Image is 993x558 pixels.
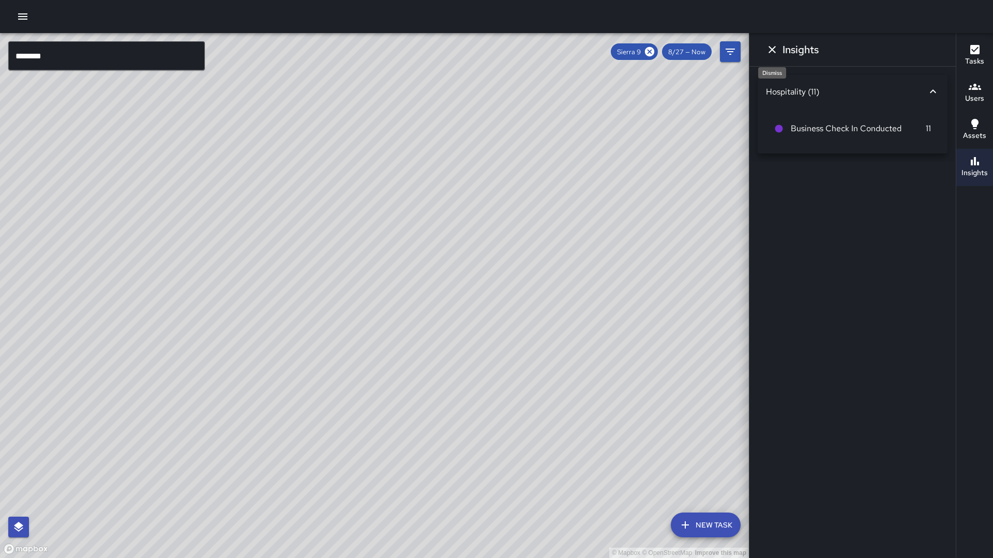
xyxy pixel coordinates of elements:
div: Hospitality (11) [766,86,927,97]
span: Business Check In Conducted [791,122,926,135]
h6: Users [965,93,984,104]
span: Sierra 9 [611,48,647,56]
button: Insights [956,149,993,186]
div: Hospitality (11) [758,75,947,108]
div: Sierra 9 [611,43,658,60]
button: Users [956,74,993,112]
div: Dismiss [758,67,786,79]
button: New Task [671,513,741,537]
h6: Insights [961,167,988,179]
button: Filters [720,41,741,62]
h6: Insights [783,41,819,58]
button: Dismiss [762,39,783,60]
button: Assets [956,112,993,149]
h6: Assets [963,130,986,142]
span: 8/27 — Now [662,48,712,56]
p: 11 [926,122,931,135]
button: Tasks [956,37,993,74]
h6: Tasks [965,56,984,67]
